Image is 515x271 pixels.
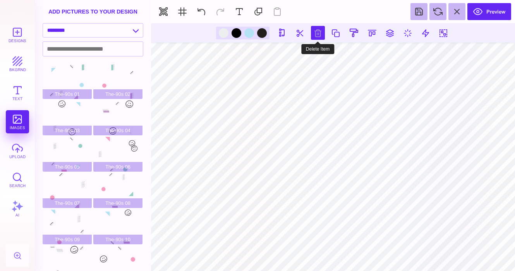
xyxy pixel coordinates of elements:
button: Text [6,81,29,104]
span: The-90s 03 [43,126,92,135]
span: The-90s 10 [93,235,142,244]
span: The-90s 04 [93,126,142,135]
span: The-90s 06 [93,162,142,172]
span: The-90s 09 [43,235,92,244]
span: The-90s 02 [93,89,142,99]
button: Preview [467,3,511,20]
button: upload [6,139,29,162]
span: The-90s 08 [93,198,142,208]
span: The-90s 01 [43,89,92,99]
span: The-90s 05 [43,162,92,172]
button: Designs [6,23,29,46]
button: bkgrnd [6,52,29,75]
button: Search [6,168,29,191]
button: AI [6,197,29,220]
span: The-90s 07 [43,198,92,208]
